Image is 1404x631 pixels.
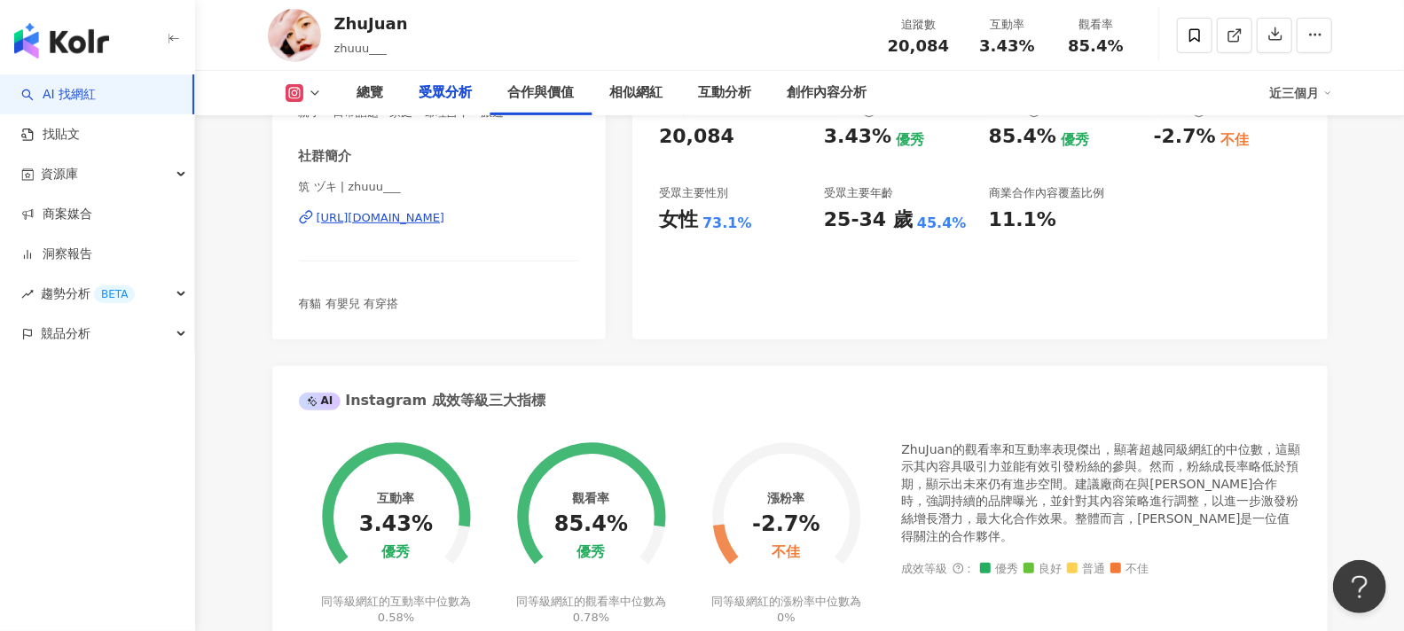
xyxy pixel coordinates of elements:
div: 11.1% [989,206,1056,234]
div: ZhuJuan [334,12,408,35]
div: 25-34 歲 [824,206,913,234]
a: 商案媒合 [21,206,92,223]
a: 洞察報告 [21,245,92,263]
div: 同等級網紅的觀看率中位數為 [514,594,669,626]
span: 良好 [1024,563,1063,576]
div: 優秀 [577,544,605,561]
div: 同等級網紅的漲粉率中位數為 [709,594,864,626]
span: 3.43% [979,37,1034,55]
a: 找貼文 [21,126,80,144]
div: 3.43% [824,123,891,151]
div: 商業合作內容覆蓋比例 [989,185,1104,201]
div: 互動分析 [699,82,752,104]
span: 20,084 [888,36,949,55]
div: 成效等級 ： [902,563,1301,576]
div: [URL][DOMAIN_NAME] [317,210,445,226]
div: 觀看率 [572,491,609,505]
div: 觀看率 [1063,16,1130,34]
div: 20,084 [659,123,734,151]
span: 趨勢分析 [41,274,135,314]
span: 0% [777,611,796,624]
div: 互動率 [377,491,414,505]
span: 85.4% [1068,37,1123,55]
span: 優秀 [980,563,1019,576]
div: 優秀 [1061,130,1089,150]
span: 競品分析 [41,314,90,354]
div: 不佳 [1220,130,1249,150]
div: ZhuJuan的觀看率和互動率表現傑出，顯著超越同級網紅的中位數，這顯示其內容具吸引力並能有效引發粉絲的參與。然而，粉絲成長率略低於預期，顯示出未來仍有進步空間。建議廠商在與[PERSON_NA... [902,441,1301,546]
span: 筑 ヅキ | zhuuu___ [299,179,580,195]
div: 漲粉率 [768,491,805,505]
div: 85.4% [554,512,628,537]
span: 0.78% [573,611,609,624]
div: 受眾分析 [420,82,473,104]
span: 0.58% [378,611,414,624]
div: 合作與價值 [508,82,575,104]
div: 相似網紅 [610,82,663,104]
span: 資源庫 [41,154,78,194]
span: 不佳 [1110,563,1149,576]
div: 受眾主要性別 [659,185,728,201]
div: 優秀 [896,130,924,150]
div: 45.4% [917,214,967,233]
div: 受眾主要年齡 [824,185,893,201]
div: BETA [94,285,135,303]
div: 不佳 [773,544,801,561]
div: AI [299,393,341,410]
div: -2.7% [1154,123,1216,151]
div: 總覽 [357,82,384,104]
div: 追蹤數 [885,16,953,34]
div: 同等級網紅的互動率中位數為 [318,594,474,626]
img: KOL Avatar [268,9,321,62]
div: Instagram 成效等級三大指標 [299,391,545,410]
div: 73.1% [702,214,752,233]
div: 優秀 [381,544,410,561]
div: 3.43% [359,512,433,537]
span: 有貓 有嬰兒 有穿搭 [299,297,398,310]
div: -2.7% [752,512,820,537]
div: 85.4% [989,123,1056,151]
div: 創作內容分析 [788,82,867,104]
div: 互動率 [974,16,1041,34]
a: [URL][DOMAIN_NAME] [299,210,580,226]
div: 社群簡介 [299,147,352,166]
div: 近三個月 [1270,79,1332,107]
div: 女性 [659,206,698,234]
a: searchAI 找網紅 [21,86,96,104]
span: rise [21,288,34,300]
iframe: Help Scout Beacon - Open [1333,560,1386,613]
span: zhuuu___ [334,42,387,55]
span: 普通 [1067,563,1106,576]
img: logo [14,23,109,58]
